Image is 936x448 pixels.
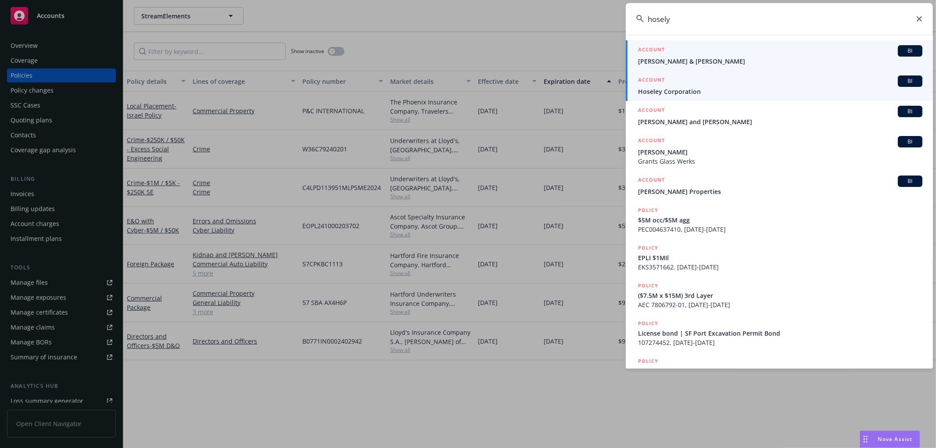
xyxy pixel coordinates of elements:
[638,357,658,366] h5: POLICY
[638,106,665,116] h5: ACCOUNT
[901,138,919,146] span: BI
[626,171,933,201] a: ACCOUNTBI[PERSON_NAME] Properties
[638,300,922,309] span: AEC 7806792-01, [DATE]-[DATE]
[638,117,922,126] span: [PERSON_NAME] and [PERSON_NAME]
[638,319,658,328] h5: POLICY
[901,108,919,115] span: BI
[878,435,913,443] span: Nova Assist
[626,3,933,35] input: Search...
[638,75,665,86] h5: ACCOUNT
[638,57,922,66] span: [PERSON_NAME] & [PERSON_NAME]
[901,47,919,55] span: BI
[626,71,933,101] a: ACCOUNTBIHoseley Corporation
[901,177,919,185] span: BI
[626,276,933,314] a: POLICY($7.5M x $15M) 3rd LayerAEC 7806792-01, [DATE]-[DATE]
[626,131,933,171] a: ACCOUNTBI[PERSON_NAME]Grants Glass Werks
[638,176,665,186] h5: ACCOUNT
[638,244,658,252] h5: POLICY
[638,87,922,96] span: Hoseley Corporation
[901,77,919,85] span: BI
[638,206,658,215] h5: POLICY
[638,225,922,234] span: PEC004637410, [DATE]-[DATE]
[638,215,922,225] span: $5M occ/$5M agg
[638,291,922,300] span: ($7.5M x $15M) 3rd Layer
[626,314,933,352] a: POLICYLicense bond | SF Port Excavation Permit Bond107274452, [DATE]-[DATE]
[638,187,922,196] span: [PERSON_NAME] Properties
[860,430,920,448] button: Nova Assist
[638,253,922,262] span: EPLI $1MIl
[638,329,922,338] span: License bond | SF Port Excavation Permit Bond
[626,239,933,276] a: POLICYEPLI $1MIlEKS3571662, [DATE]-[DATE]
[638,262,922,272] span: EKS3571662, [DATE]-[DATE]
[626,101,933,131] a: ACCOUNTBI[PERSON_NAME] and [PERSON_NAME]
[638,366,922,376] span: Hoseley Corporation - Employment Practices Liability
[638,157,922,166] span: Grants Glass Werks
[638,147,922,157] span: [PERSON_NAME]
[638,45,665,56] h5: ACCOUNT
[638,338,922,347] span: 107274452, [DATE]-[DATE]
[638,136,665,147] h5: ACCOUNT
[860,431,871,448] div: Drag to move
[626,352,933,390] a: POLICYHoseley Corporation - Employment Practices Liability
[626,201,933,239] a: POLICY$5M occ/$5M aggPEC004637410, [DATE]-[DATE]
[638,281,658,290] h5: POLICY
[626,40,933,71] a: ACCOUNTBI[PERSON_NAME] & [PERSON_NAME]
